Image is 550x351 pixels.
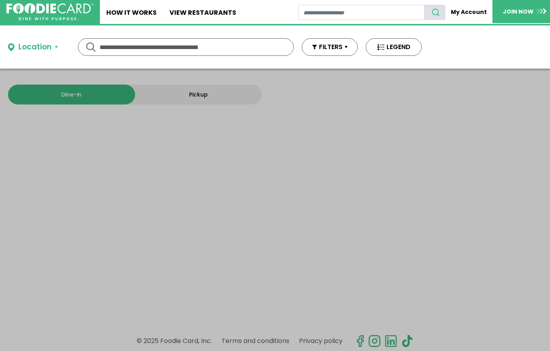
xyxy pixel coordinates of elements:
button: FILTERS [302,38,358,56]
button: Location [8,41,58,53]
div: Location [18,41,52,53]
button: search [424,5,445,20]
img: FoodieCard; Eat, Drink, Save, Donate [6,3,94,21]
input: restaurant search [298,5,424,20]
button: LEGEND [366,38,422,56]
a: My Account [445,5,492,20]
